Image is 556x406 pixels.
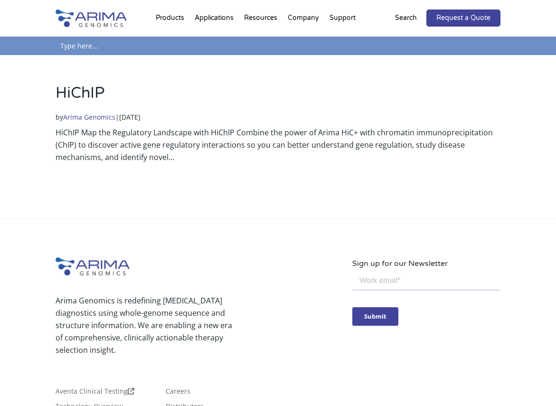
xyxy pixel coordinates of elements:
a: Request a Quote [426,9,500,27]
img: Arima-Genomics-logo [56,9,127,27]
input: Type here... [56,37,500,55]
a: Arima Genomics [63,113,115,122]
a: HiChIP [56,84,105,102]
img: Arima-Genomics-logo [56,257,130,275]
span: [DATE] [119,113,141,122]
p: Arima Genomics is redefining [MEDICAL_DATA] diagnostics using whole-genome sequence and structure... [56,294,234,356]
p: by | [56,111,500,123]
article: HiChIP Map the Regulatory Landscape with HiChIP Combine the power of Arima HiC+ with chromatin im... [56,83,500,163]
p: Search [395,12,417,24]
p: Sign up for our Newsletter [352,257,500,270]
a: Careers [166,388,190,398]
iframe: Form 0 [352,270,500,332]
iframe: Chat Widget [509,360,556,406]
a: Aventa Clinical Testing [56,388,134,398]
